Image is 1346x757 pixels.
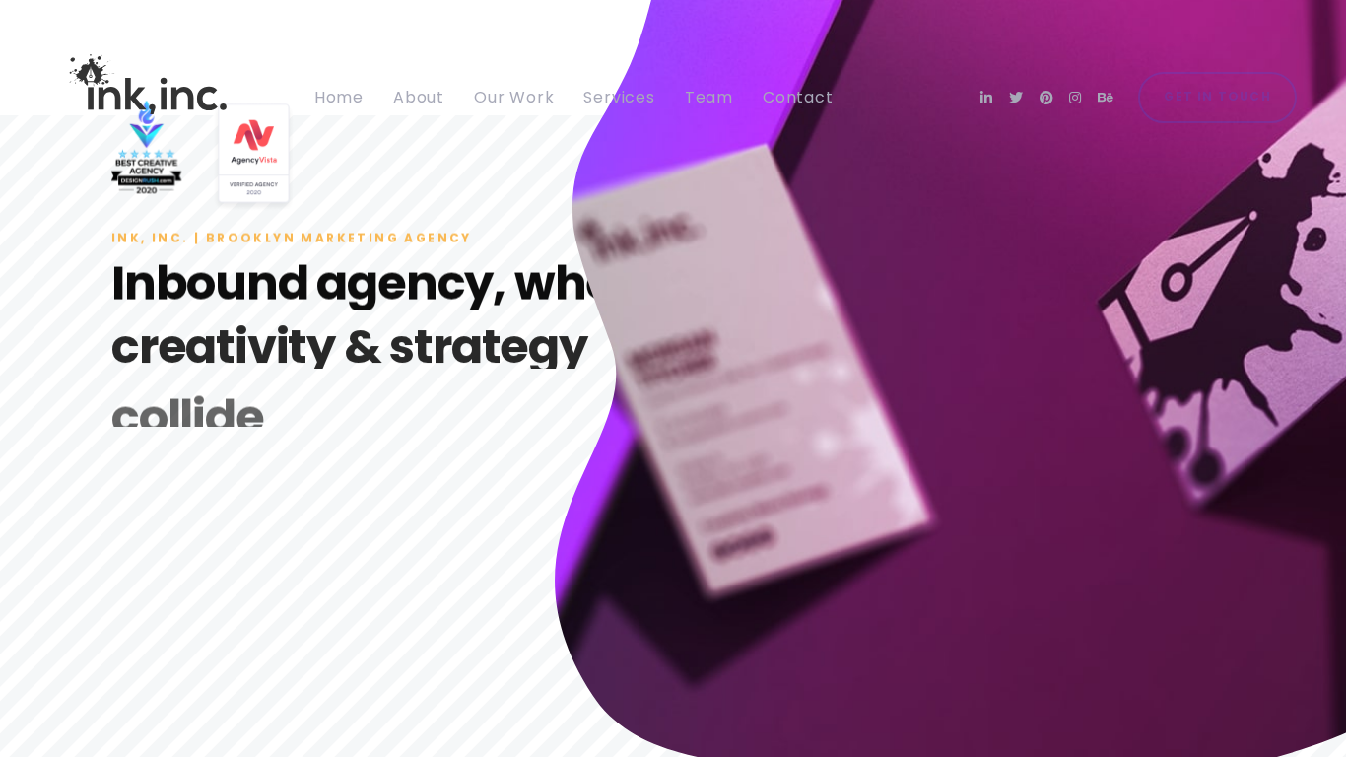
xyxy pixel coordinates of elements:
[393,86,444,108] span: About
[49,18,246,151] img: Ink, Inc. | Marketing Agency
[474,86,554,108] span: Our Work
[685,86,733,108] span: Team
[583,86,654,108] span: Services
[111,250,661,316] span: Inbound agency, where
[763,86,834,108] span: Contact
[111,313,587,379] span: creativity & strategy
[111,383,264,449] span: collide
[314,86,364,108] span: Home
[1164,86,1270,108] span: Get in Touch
[1138,72,1297,123] a: Get in Touch
[111,229,472,247] span: Ink, Inc. | Brooklyn Marketing Agency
